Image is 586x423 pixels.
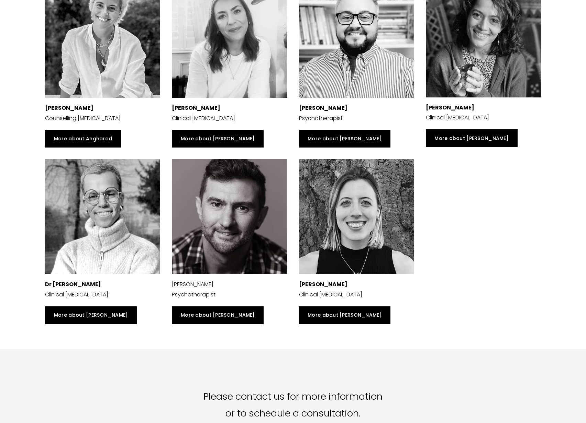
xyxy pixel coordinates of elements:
a: More about [PERSON_NAME] [299,130,391,148]
a: More about Angharad [45,130,121,148]
a: More about [PERSON_NAME] [426,129,518,147]
p: [PERSON_NAME] [45,103,160,113]
a: More about [PERSON_NAME] [172,130,264,148]
p: [PERSON_NAME] [299,103,414,113]
strong: [PERSON_NAME] [426,104,474,111]
a: More about [PERSON_NAME] [172,306,264,324]
a: More about [PERSON_NAME] [299,306,391,324]
p: Counselling [MEDICAL_DATA] [45,114,160,124]
p: Clinical [MEDICAL_DATA] [299,290,414,300]
p: Psychotherapist [299,114,414,124]
p: Clinical [MEDICAL_DATA] [426,113,541,123]
p: Clinical [MEDICAL_DATA] [172,114,287,124]
strong: Dr [PERSON_NAME] [45,280,101,288]
p: [PERSON_NAME] [172,103,287,113]
strong: [PERSON_NAME] [299,280,347,288]
p: Clinical [MEDICAL_DATA] [45,290,160,300]
p: Please contact us for more information or to schedule a consultation. [200,388,386,422]
a: More about [PERSON_NAME] [45,306,137,324]
p: Psychotherapist [172,290,287,300]
p: [PERSON_NAME] [172,280,287,290]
